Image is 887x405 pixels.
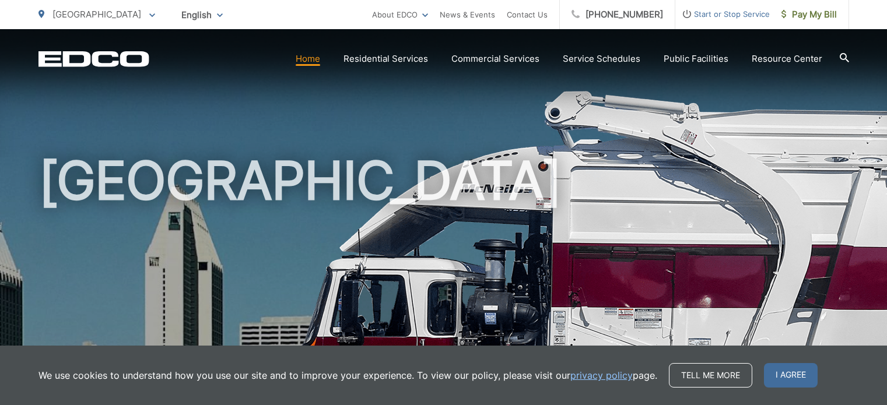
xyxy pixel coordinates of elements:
[507,8,548,22] a: Contact Us
[669,363,752,388] a: Tell me more
[372,8,428,22] a: About EDCO
[440,8,495,22] a: News & Events
[296,52,320,66] a: Home
[343,52,428,66] a: Residential Services
[38,368,657,382] p: We use cookies to understand how you use our site and to improve your experience. To view our pol...
[664,52,728,66] a: Public Facilities
[173,5,232,25] span: English
[781,8,837,22] span: Pay My Bill
[451,52,539,66] a: Commercial Services
[752,52,822,66] a: Resource Center
[52,9,141,20] span: [GEOGRAPHIC_DATA]
[38,51,149,67] a: EDCD logo. Return to the homepage.
[764,363,818,388] span: I agree
[563,52,640,66] a: Service Schedules
[570,368,633,382] a: privacy policy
